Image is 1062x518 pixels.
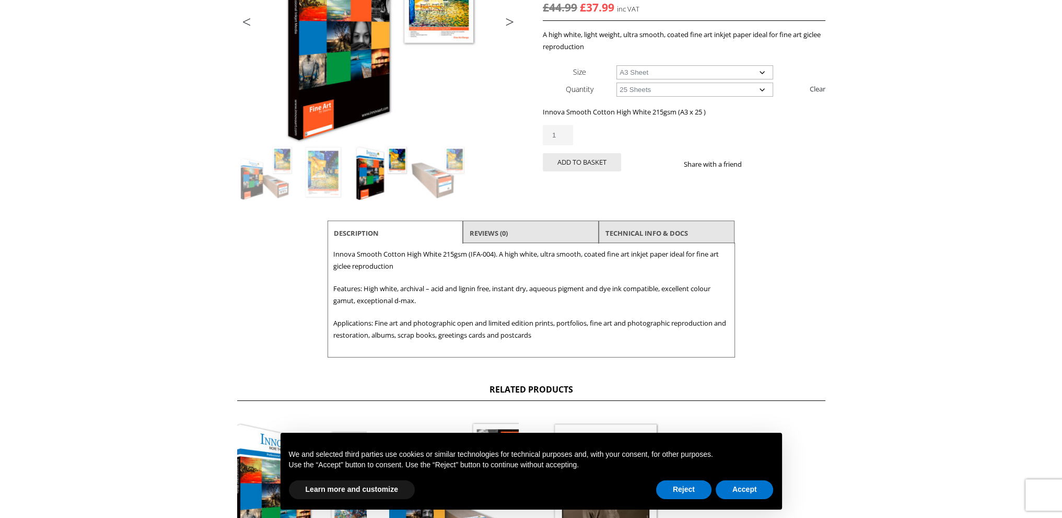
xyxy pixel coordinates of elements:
img: Innova Smooth Cotton High White 215gsm (IFA-004) - Image 3 [353,144,409,201]
p: Innova Smooth Cotton High White 215gsm (IFA-004). A high white, ultra smooth, coated fine art ink... [333,248,729,272]
p: We and selected third parties use cookies or similar technologies for technical purposes and, wit... [289,450,774,460]
p: A high white, light weight, ultra smooth, coated fine art inkjet paper ideal for fine art giclee ... [543,29,825,53]
a: Description [334,224,379,243]
input: Product quantity [543,125,573,145]
button: Add to basket [543,153,621,171]
img: twitter sharing button [767,160,775,168]
button: Learn more and customize [289,480,415,499]
a: TECHNICAL INFO & DOCS [605,224,688,243]
h2: Related products [237,384,825,401]
img: facebook sharing button [754,160,763,168]
a: Clear options [810,80,825,97]
a: Reviews (0) [470,224,508,243]
p: Share with a friend [684,158,754,170]
label: Size [573,67,586,77]
img: Innova Smooth Cotton High White 215gsm (IFA-004) [238,144,294,201]
button: Reject [656,480,711,499]
img: Innova Smooth Cotton High White 215gsm (IFA-004) - Image 4 [410,144,466,201]
img: Innova Smooth Cotton High White 215gsm (IFA-004) - Image 2 [295,144,352,201]
p: Applications: Fine art and photographic open and limited edition prints, portfolios, fine art and... [333,317,729,341]
img: email sharing button [779,160,788,168]
p: Use the “Accept” button to consent. Use the “Reject” button to continue without accepting. [289,460,774,470]
label: Quantity [566,84,593,94]
button: Accept [716,480,774,499]
p: Innova Smooth Cotton High White 215gsm (A3 x 25 ) [543,106,825,118]
p: Features: High white, archival – acid and lignin free, instant dry, aqueous pigment and dye ink c... [333,283,729,307]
